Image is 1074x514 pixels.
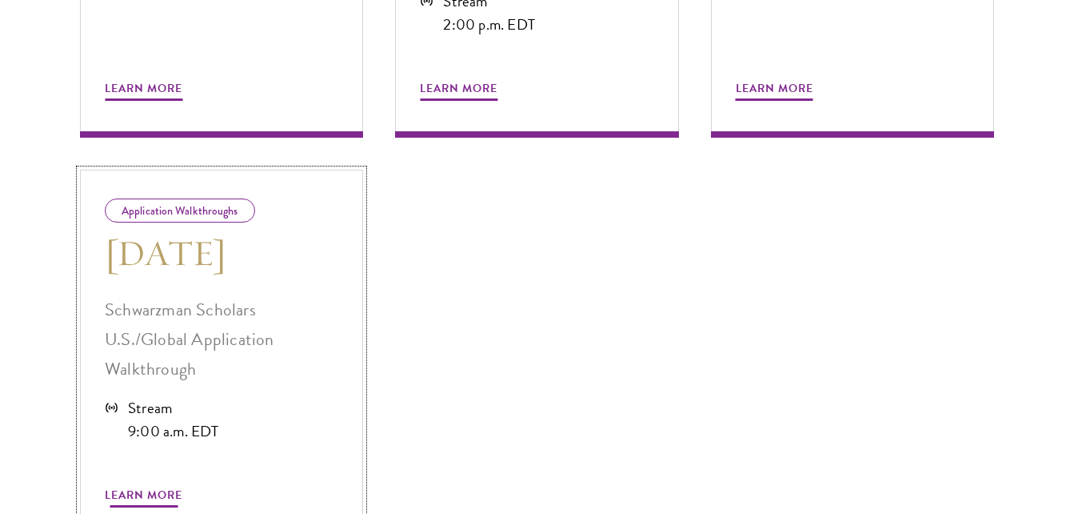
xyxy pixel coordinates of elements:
[105,295,338,384] p: Schwarzman Scholars U.S./Global Application Walkthrough
[105,485,182,510] span: Learn More
[420,78,497,103] span: Learn More
[105,231,338,275] h3: [DATE]
[105,78,182,103] span: Learn More
[443,13,535,36] div: 2:00 p.m. EDT
[736,78,813,103] span: Learn More
[128,396,219,420] div: Stream
[105,199,255,223] div: Application Walkthroughs
[128,420,219,443] div: 9:00 a.m. EDT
